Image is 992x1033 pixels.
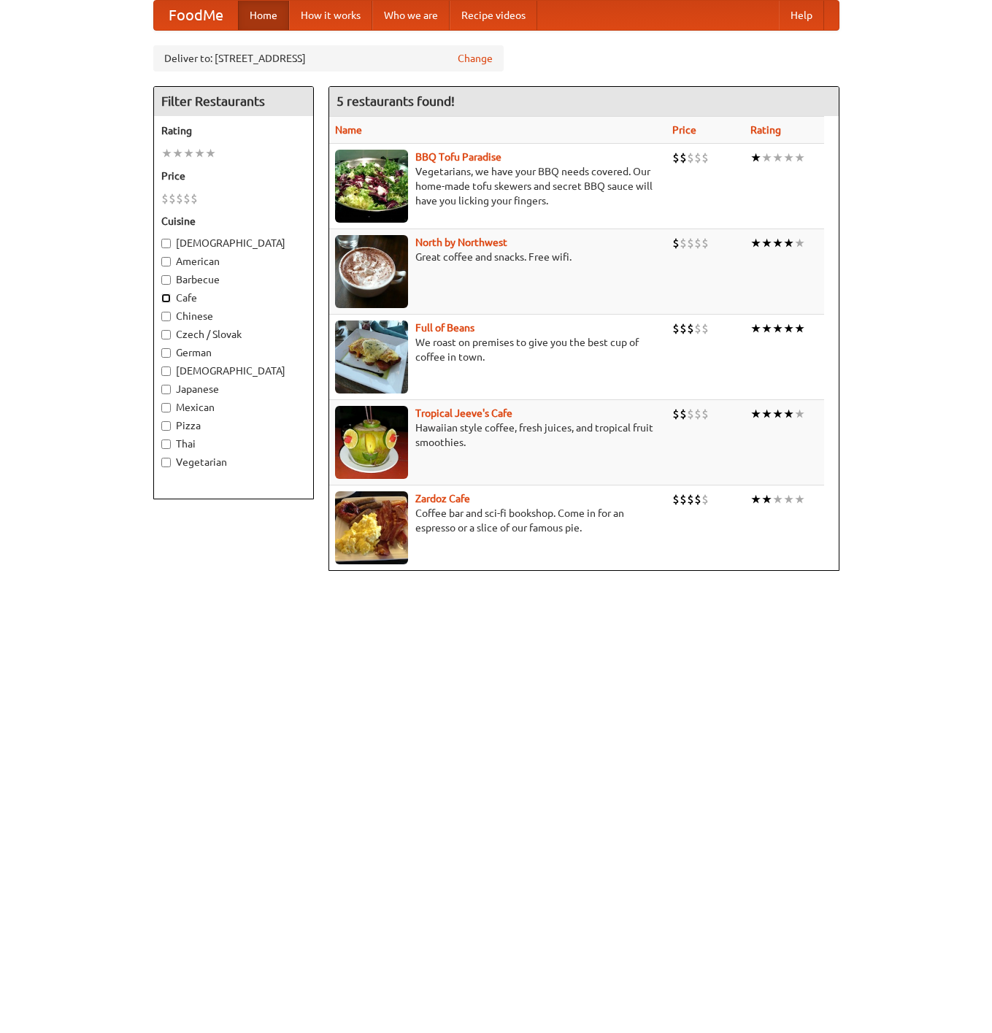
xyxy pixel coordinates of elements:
[672,235,680,251] li: $
[176,191,183,207] li: $
[794,406,805,422] li: ★
[161,330,171,339] input: Czech / Slovak
[161,403,171,412] input: Mexican
[335,491,408,564] img: zardoz.jpg
[161,418,306,433] label: Pizza
[154,1,238,30] a: FoodMe
[687,150,694,166] li: $
[161,236,306,250] label: [DEMOGRAPHIC_DATA]
[672,150,680,166] li: $
[750,320,761,337] li: ★
[335,406,408,479] img: jeeves.jpg
[161,345,306,360] label: German
[161,439,171,449] input: Thai
[335,320,408,393] img: beans.jpg
[680,150,687,166] li: $
[161,275,171,285] input: Barbecue
[161,455,306,469] label: Vegetarian
[680,235,687,251] li: $
[687,406,694,422] li: $
[161,312,171,321] input: Chinese
[415,493,470,504] b: Zardoz Cafe
[205,145,216,161] li: ★
[335,235,408,308] img: north.jpg
[161,458,171,467] input: Vegetarian
[761,235,772,251] li: ★
[335,335,661,364] p: We roast on premises to give you the best cup of coffee in town.
[694,406,701,422] li: $
[161,145,172,161] li: ★
[161,309,306,323] label: Chinese
[458,51,493,66] a: Change
[172,145,183,161] li: ★
[761,320,772,337] li: ★
[701,235,709,251] li: $
[761,406,772,422] li: ★
[794,235,805,251] li: ★
[415,151,501,163] b: BBQ Tofu Paradise
[680,320,687,337] li: $
[335,124,362,136] a: Name
[161,123,306,138] h5: Rating
[169,191,176,207] li: $
[761,491,772,507] li: ★
[161,214,306,229] h5: Cuisine
[694,235,701,251] li: $
[335,164,661,208] p: Vegetarians, we have your BBQ needs covered. Our home-made tofu skewers and secret BBQ sauce will...
[415,407,512,419] a: Tropical Jeeve's Cafe
[672,124,696,136] a: Price
[161,385,171,394] input: Japanese
[687,235,694,251] li: $
[772,320,783,337] li: ★
[672,491,680,507] li: $
[772,491,783,507] li: ★
[694,320,701,337] li: $
[701,320,709,337] li: $
[672,320,680,337] li: $
[783,150,794,166] li: ★
[750,406,761,422] li: ★
[194,145,205,161] li: ★
[783,406,794,422] li: ★
[161,437,306,451] label: Thai
[701,491,709,507] li: $
[750,491,761,507] li: ★
[694,491,701,507] li: $
[794,320,805,337] li: ★
[335,250,661,264] p: Great coffee and snacks. Free wifi.
[672,406,680,422] li: $
[794,150,805,166] li: ★
[161,239,171,248] input: [DEMOGRAPHIC_DATA]
[783,235,794,251] li: ★
[687,320,694,337] li: $
[161,254,306,269] label: American
[750,124,781,136] a: Rating
[680,406,687,422] li: $
[161,348,171,358] input: German
[183,191,191,207] li: $
[161,169,306,183] h5: Price
[772,150,783,166] li: ★
[161,366,171,376] input: [DEMOGRAPHIC_DATA]
[161,327,306,342] label: Czech / Slovak
[337,94,455,108] ng-pluralize: 5 restaurants found!
[161,191,169,207] li: $
[783,491,794,507] li: ★
[415,322,474,334] b: Full of Beans
[161,291,306,305] label: Cafe
[183,145,194,161] li: ★
[761,150,772,166] li: ★
[750,235,761,251] li: ★
[191,191,198,207] li: $
[772,406,783,422] li: ★
[772,235,783,251] li: ★
[153,45,504,72] div: Deliver to: [STREET_ADDRESS]
[335,421,661,450] p: Hawaiian style coffee, fresh juices, and tropical fruit smoothies.
[161,400,306,415] label: Mexican
[701,406,709,422] li: $
[238,1,289,30] a: Home
[415,237,507,248] a: North by Northwest
[750,150,761,166] li: ★
[161,364,306,378] label: [DEMOGRAPHIC_DATA]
